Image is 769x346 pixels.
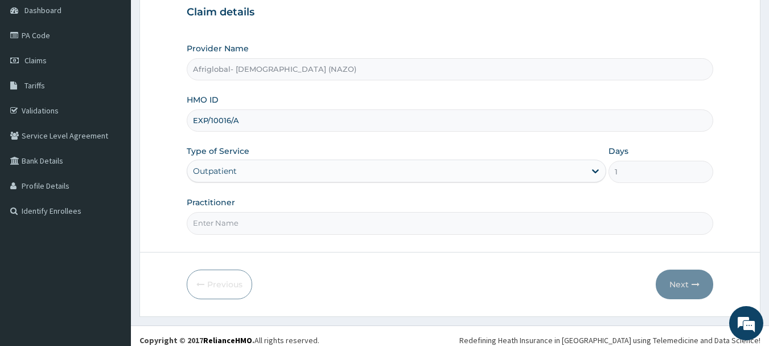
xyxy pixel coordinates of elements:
input: Enter HMO ID [187,109,714,132]
label: HMO ID [187,94,219,105]
label: Practitioner [187,197,235,208]
label: Type of Service [187,145,249,157]
textarea: Type your message and hit 'Enter' [6,227,217,267]
img: d_794563401_company_1708531726252_794563401 [21,57,46,86]
div: Redefining Heath Insurance in [GEOGRAPHIC_DATA] using Telemedicine and Data Science! [459,335,760,346]
span: Dashboard [24,5,61,15]
input: Enter Name [187,212,714,234]
h3: Claim details [187,6,714,19]
span: Tariffs [24,80,45,91]
button: Next [656,270,713,299]
label: Days [608,145,628,157]
div: Minimize live chat window [187,6,214,33]
a: RelianceHMO [203,335,252,345]
span: We're online! [66,101,157,217]
span: Claims [24,55,47,66]
div: Chat with us now [59,64,191,79]
strong: Copyright © 2017 . [139,335,254,345]
label: Provider Name [187,43,249,54]
button: Previous [187,270,252,299]
div: Outpatient [193,165,237,177]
